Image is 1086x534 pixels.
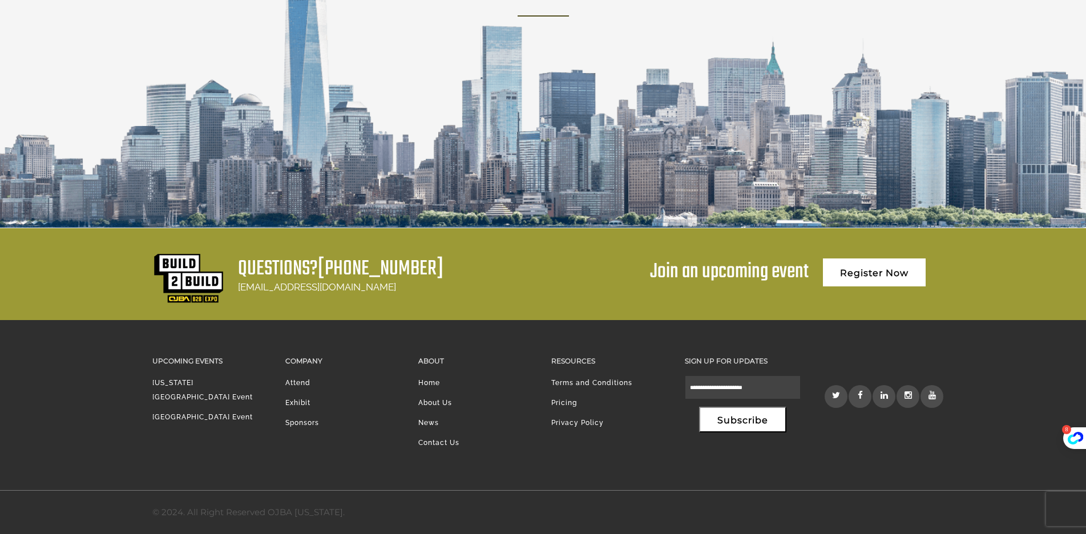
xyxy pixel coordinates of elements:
[152,354,268,367] h3: Upcoming Events
[238,259,443,279] h1: Questions?
[285,379,310,387] a: Attend
[15,139,208,164] input: Enter your email address
[551,354,667,367] h3: Resources
[823,258,926,286] a: Register Now
[285,399,310,407] a: Exhibit
[285,419,319,427] a: Sponsors
[285,354,401,367] h3: Company
[152,505,345,520] div: © 2024. All Right Reserved OJBA [US_STATE].
[418,354,534,367] h3: About
[551,379,632,387] a: Terms and Conditions
[167,351,207,367] em: Submit
[650,253,809,282] div: Join an upcoming event
[551,419,604,427] a: Privacy Policy
[15,173,208,342] textarea: Type your message and click 'Submit'
[152,413,253,421] a: [GEOGRAPHIC_DATA] Event
[418,439,459,447] a: Contact Us
[15,106,208,131] input: Enter your last name
[685,354,801,367] h3: Sign up for updates
[318,253,443,285] a: [PHONE_NUMBER]
[238,281,396,293] a: [EMAIL_ADDRESS][DOMAIN_NAME]
[418,399,452,407] a: About Us
[187,6,215,33] div: Minimize live chat window
[59,64,192,79] div: Leave a message
[551,399,577,407] a: Pricing
[699,407,786,432] button: Subscribe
